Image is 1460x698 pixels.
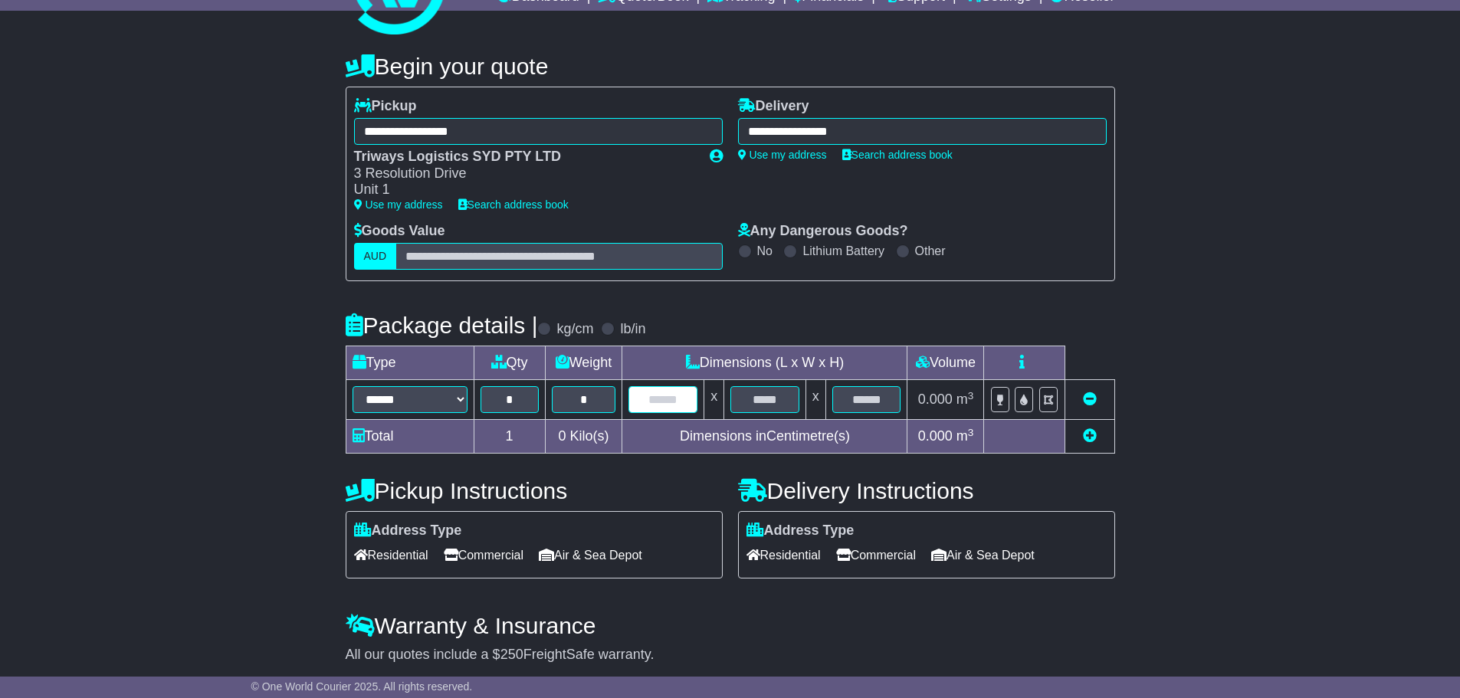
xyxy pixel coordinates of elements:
[346,54,1115,79] h4: Begin your quote
[545,420,622,454] td: Kilo(s)
[354,182,694,198] div: Unit 1
[346,647,1115,664] div: All our quotes include a $ FreightSafe warranty.
[842,149,953,161] a: Search address book
[968,390,974,401] sup: 3
[738,223,908,240] label: Any Dangerous Goods?
[931,543,1035,567] span: Air & Sea Depot
[354,543,428,567] span: Residential
[558,428,566,444] span: 0
[907,346,984,380] td: Volume
[545,346,622,380] td: Weight
[354,223,445,240] label: Goods Value
[918,428,953,444] span: 0.000
[956,428,974,444] span: m
[956,392,974,407] span: m
[354,149,694,165] div: Triways Logistics SYD PTY LTD
[805,380,825,420] td: x
[354,165,694,182] div: 3 Resolution Drive
[738,98,809,115] label: Delivery
[474,420,545,454] td: 1
[746,543,821,567] span: Residential
[918,392,953,407] span: 0.000
[968,427,974,438] sup: 3
[346,313,538,338] h4: Package details |
[354,523,462,539] label: Address Type
[915,244,946,258] label: Other
[1083,392,1097,407] a: Remove this item
[757,244,773,258] label: No
[622,420,907,454] td: Dimensions in Centimetre(s)
[346,420,474,454] td: Total
[704,380,724,420] td: x
[1083,428,1097,444] a: Add new item
[539,543,642,567] span: Air & Sea Depot
[444,543,523,567] span: Commercial
[738,478,1115,503] h4: Delivery Instructions
[346,613,1115,638] h4: Warranty & Insurance
[738,149,827,161] a: Use my address
[620,321,645,338] label: lb/in
[251,680,473,693] span: © One World Courier 2025. All rights reserved.
[474,346,545,380] td: Qty
[346,346,474,380] td: Type
[354,243,397,270] label: AUD
[346,478,723,503] h4: Pickup Instructions
[354,98,417,115] label: Pickup
[500,647,523,662] span: 250
[836,543,916,567] span: Commercial
[354,198,443,211] a: Use my address
[622,346,907,380] td: Dimensions (L x W x H)
[746,523,855,539] label: Address Type
[556,321,593,338] label: kg/cm
[458,198,569,211] a: Search address book
[802,244,884,258] label: Lithium Battery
